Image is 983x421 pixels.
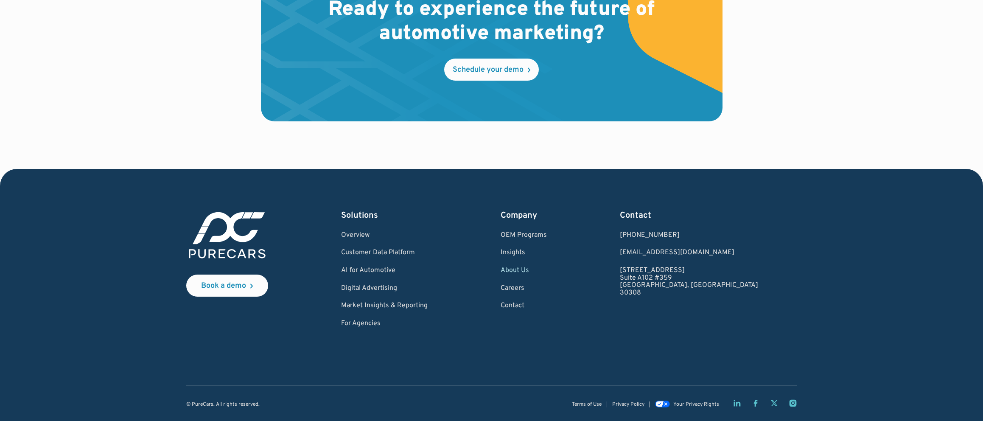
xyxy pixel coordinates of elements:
[501,232,547,239] a: OEM Programs
[620,267,758,297] a: [STREET_ADDRESS]Suite A102 #359[GEOGRAPHIC_DATA], [GEOGRAPHIC_DATA]30308
[612,402,644,407] a: Privacy Policy
[444,59,539,81] a: Schedule your demo
[620,249,758,257] a: Email us
[201,282,246,290] div: Book a demo
[501,285,547,292] a: Careers
[341,210,428,222] div: Solutions
[341,232,428,239] a: Overview
[620,210,758,222] div: Contact
[341,267,428,275] a: AI for Automotive
[341,320,428,328] a: For Agencies
[453,66,524,74] div: Schedule your demo
[341,285,428,292] a: Digital Advertising
[572,402,602,407] a: Terms of Use
[186,275,268,297] a: Book a demo
[620,232,758,239] div: [PHONE_NUMBER]
[501,267,547,275] a: About Us
[789,399,797,407] a: Instagram page
[341,302,428,310] a: Market Insights & Reporting
[501,210,547,222] div: Company
[673,402,719,407] div: Your Privacy Rights
[751,399,760,407] a: Facebook page
[501,249,547,257] a: Insights
[186,402,260,407] div: © PureCars. All rights reserved.
[655,401,719,407] a: Your Privacy Rights
[770,399,779,407] a: Twitter X page
[733,399,741,407] a: LinkedIn page
[341,249,428,257] a: Customer Data Platform
[186,210,268,261] img: purecars logo
[501,302,547,310] a: Contact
